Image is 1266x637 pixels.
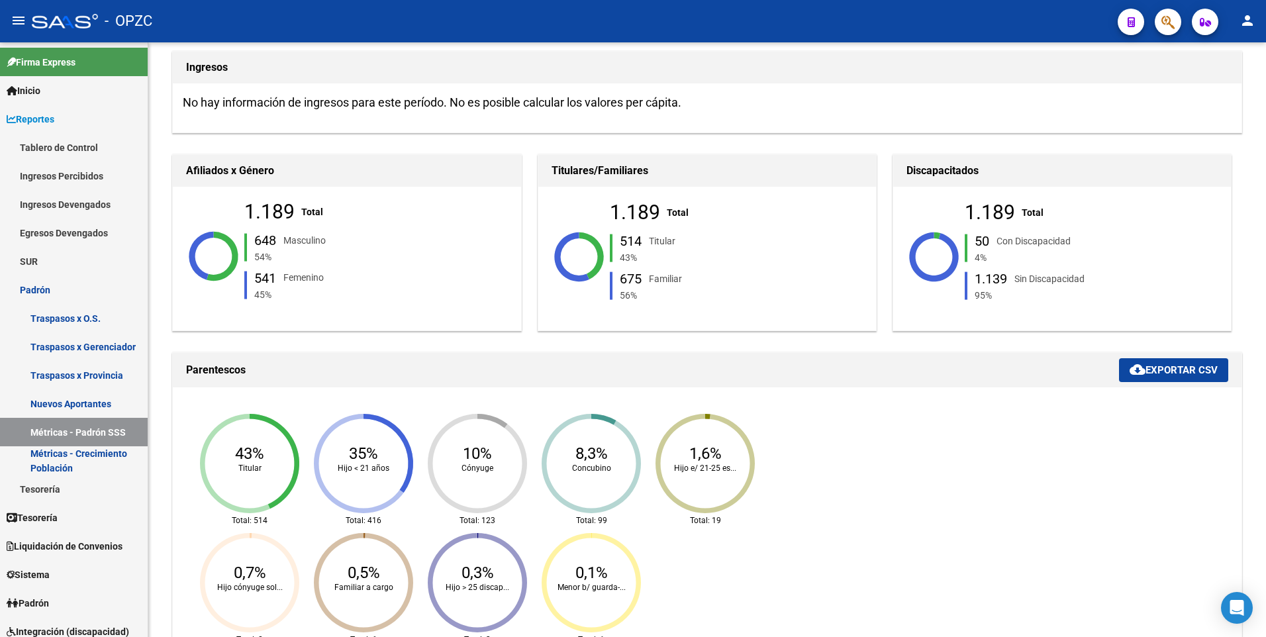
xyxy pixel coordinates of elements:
[254,271,276,284] div: 541
[238,464,262,473] text: Titular
[462,464,493,473] text: Cónyuge
[667,205,689,220] div: Total
[972,287,1142,302] div: 95%
[460,516,495,525] text: Total: 123
[338,464,389,473] text: Hijo < 21 años
[576,516,607,525] text: Total: 99
[186,160,508,181] h1: Afiliados x Género
[186,57,1228,78] h1: Ingresos
[552,160,863,181] h1: Titulares/Familiares
[1014,271,1085,285] div: Sin Discapacidad
[217,583,283,592] text: Hijo cónyuge sol...
[235,444,264,463] text: 43%
[234,563,266,582] text: 0,7%
[1119,358,1228,382] button: Exportar CSV
[558,583,626,592] text: Menor b/ guarda-...
[649,234,675,248] div: Titular
[7,55,75,70] span: Firma Express
[463,444,492,463] text: 10%
[349,444,378,463] text: 35%
[346,516,381,525] text: Total: 416
[301,205,323,219] div: Total
[1240,13,1255,28] mat-icon: person
[7,539,122,554] span: Liquidación de Convenios
[244,205,295,219] div: 1.189
[348,563,380,582] text: 0,5%
[7,596,49,611] span: Padrón
[975,234,989,248] div: 50
[1022,205,1044,220] div: Total
[105,7,152,36] span: - OPZC
[690,516,721,525] text: Total: 19
[186,360,1119,381] h1: Parentescos
[7,567,50,582] span: Sistema
[254,234,276,247] div: 648
[572,464,611,473] text: Concubino
[620,234,642,248] div: 514
[1130,362,1145,377] mat-icon: cloud_download
[575,444,608,463] text: 8,3%
[906,160,1218,181] h1: Discapacitados
[674,464,736,473] text: Hijo e/ 21-25 es...
[283,270,324,285] div: Femenino
[972,250,1142,265] div: 4%
[620,271,642,285] div: 675
[965,205,1015,220] div: 1.189
[997,234,1071,248] div: Con Discapacidad
[252,250,421,264] div: 54%
[232,516,268,525] text: Total: 514
[975,271,1007,285] div: 1.139
[1130,364,1218,376] span: Exportar CSV
[11,13,26,28] mat-icon: menu
[575,563,608,582] text: 0,1%
[649,271,682,285] div: Familiar
[462,563,494,582] text: 0,3%
[7,83,40,98] span: Inicio
[446,583,509,592] text: Hijo > 25 discap...
[617,287,787,302] div: 56%
[252,287,421,301] div: 45%
[334,583,393,592] text: Familiar a cargo
[183,93,1232,112] h3: No hay información de ingresos para este período. No es posible calcular los valores per cápita.
[7,112,54,126] span: Reportes
[617,250,787,265] div: 43%
[689,444,722,463] text: 1,6%
[283,233,326,248] div: Masculino
[1221,592,1253,624] div: Open Intercom Messenger
[7,511,58,525] span: Tesorería
[610,205,660,220] div: 1.189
